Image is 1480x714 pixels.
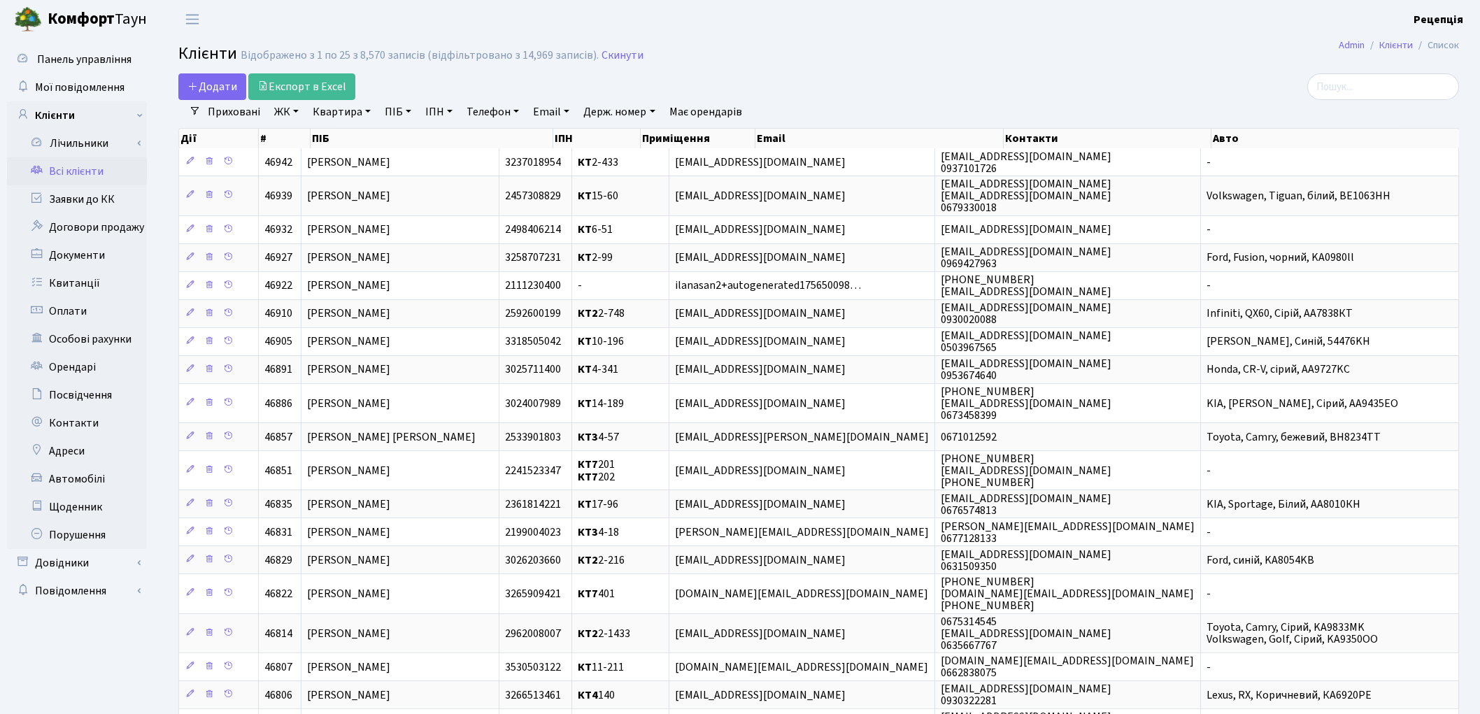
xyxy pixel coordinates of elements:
[505,396,561,411] span: 3024007989
[264,188,292,204] span: 46939
[1207,552,1314,568] span: Ford, синій, KA8054KB
[178,73,246,100] a: Додати
[505,278,561,294] span: 2111230400
[1207,497,1360,512] span: KIA, Sportage, Білий, АА8010КН
[505,429,561,445] span: 2533901803
[7,297,147,325] a: Оплати
[1211,129,1459,148] th: Авто
[505,188,561,204] span: 2457308829
[7,409,147,437] a: Контакти
[578,497,592,512] b: КТ
[578,457,598,473] b: КТ7
[578,188,618,204] span: 15-60
[941,653,1194,680] span: [DOMAIN_NAME][EMAIL_ADDRESS][DOMAIN_NAME] 0662838075
[307,552,390,568] span: [PERSON_NAME]
[941,300,1111,327] span: [EMAIL_ADDRESS][DOMAIN_NAME] 0930020088
[578,396,592,411] b: КТ
[941,149,1111,176] span: [EMAIL_ADDRESS][DOMAIN_NAME] 0937101726
[1207,334,1370,350] span: [PERSON_NAME], Синій, 54476KH
[1414,12,1463,27] b: Рецепція
[7,493,147,521] a: Щоденник
[307,362,390,378] span: [PERSON_NAME]
[264,463,292,478] span: 46851
[941,451,1111,490] span: [PHONE_NUMBER] [EMAIL_ADDRESS][DOMAIN_NAME] [PHONE_NUMBER]
[1207,396,1398,411] span: KIA, [PERSON_NAME], Сірий, AA9435EO
[264,362,292,378] span: 46891
[14,6,42,34] img: logo.png
[578,334,624,350] span: 10-196
[1207,429,1381,445] span: Toyota, Camry, бежевий, BH8234ТТ
[307,429,476,445] span: [PERSON_NAME] [PERSON_NAME]
[675,659,928,675] span: [DOMAIN_NAME][EMAIL_ADDRESS][DOMAIN_NAME]
[307,188,390,204] span: [PERSON_NAME]
[264,155,292,170] span: 46942
[505,463,561,478] span: 2241523347
[202,100,266,124] a: Приховані
[505,524,561,540] span: 2199004023
[1413,38,1459,53] li: Список
[941,491,1111,518] span: [EMAIL_ADDRESS][DOMAIN_NAME] 0676574813
[307,334,390,350] span: [PERSON_NAME]
[578,396,624,411] span: 14-189
[7,381,147,409] a: Посвідчення
[505,306,561,322] span: 2592600199
[505,497,561,512] span: 2361814221
[675,396,846,411] span: [EMAIL_ADDRESS][DOMAIN_NAME]
[578,626,598,641] b: КТ2
[48,8,147,31] span: Таун
[675,155,846,170] span: [EMAIL_ADDRESS][DOMAIN_NAME]
[675,334,846,350] span: [EMAIL_ADDRESS][DOMAIN_NAME]
[675,278,861,294] span: ilanasan2+autogenerated175650098…
[941,681,1111,708] span: [EMAIL_ADDRESS][DOMAIN_NAME] 0930322281
[307,396,390,411] span: [PERSON_NAME]
[578,222,613,238] span: 6-51
[578,659,592,675] b: КТ
[505,362,561,378] span: 3025711400
[941,244,1111,271] span: [EMAIL_ADDRESS][DOMAIN_NAME] 0969427963
[307,155,390,170] span: [PERSON_NAME]
[307,250,390,266] span: [PERSON_NAME]
[241,49,599,62] div: Відображено з 1 по 25 з 8,570 записів (відфільтровано з 14,969 записів).
[1207,188,1390,204] span: Volkswagen, Tiguan, білий, BE1063HH
[675,463,846,478] span: [EMAIL_ADDRESS][DOMAIN_NAME]
[35,80,124,95] span: Мої повідомлення
[941,356,1111,383] span: [EMAIL_ADDRESS][DOMAIN_NAME] 0953674640
[175,8,210,31] button: Переключити навігацію
[1207,155,1211,170] span: -
[307,687,390,703] span: [PERSON_NAME]
[307,463,390,478] span: [PERSON_NAME]
[675,497,846,512] span: [EMAIL_ADDRESS][DOMAIN_NAME]
[269,100,304,124] a: ЖК
[578,552,598,568] b: КТ2
[7,269,147,297] a: Квитанції
[37,52,131,67] span: Панель управління
[420,100,458,124] a: ІПН
[578,278,582,294] span: -
[578,586,615,601] span: 401
[578,626,630,641] span: 2-1433
[1207,524,1211,540] span: -
[264,626,292,641] span: 46814
[578,100,660,124] a: Держ. номер
[1207,362,1350,378] span: Honda, CR-V, сірий, AA9727KC
[7,521,147,549] a: Порушення
[755,129,1004,148] th: Email
[505,334,561,350] span: 3318505042
[307,100,376,124] a: Квартира
[264,586,292,601] span: 46822
[264,524,292,540] span: 46831
[941,574,1194,613] span: [PHONE_NUMBER] [DOMAIN_NAME][EMAIL_ADDRESS][DOMAIN_NAME] [PHONE_NUMBER]
[1207,620,1378,647] span: Toyota, Camry, Сірий, KA9833MK Volkswagen, Golf, Сірий, KA9350OO
[1207,687,1372,703] span: Lexus, RX, Коричневий, КА6920РЕ
[641,129,755,148] th: Приміщення
[941,614,1111,653] span: 0675314545 [EMAIL_ADDRESS][DOMAIN_NAME] 0635667767
[675,687,846,703] span: [EMAIL_ADDRESS][DOMAIN_NAME]
[264,334,292,350] span: 46905
[527,100,575,124] a: Email
[578,429,619,445] span: 4-57
[264,429,292,445] span: 46857
[664,100,748,124] a: Має орендарів
[675,429,929,445] span: [EMAIL_ADDRESS][PERSON_NAME][DOMAIN_NAME]
[264,659,292,675] span: 46807
[505,552,561,568] span: 3026203660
